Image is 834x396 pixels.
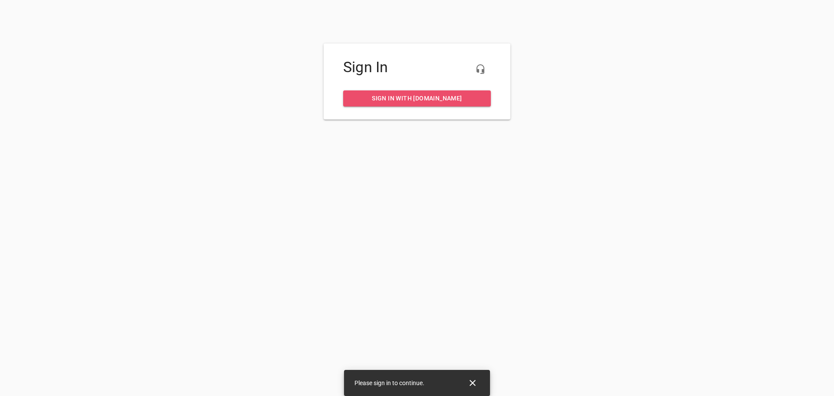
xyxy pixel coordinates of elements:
button: Live Chat [470,59,491,80]
span: Sign in with [DOMAIN_NAME] [350,93,484,104]
button: Close [462,373,483,393]
a: Sign in with [DOMAIN_NAME] [343,90,491,106]
span: Please sign in to continue. [354,379,424,386]
h4: Sign In [343,59,491,76]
